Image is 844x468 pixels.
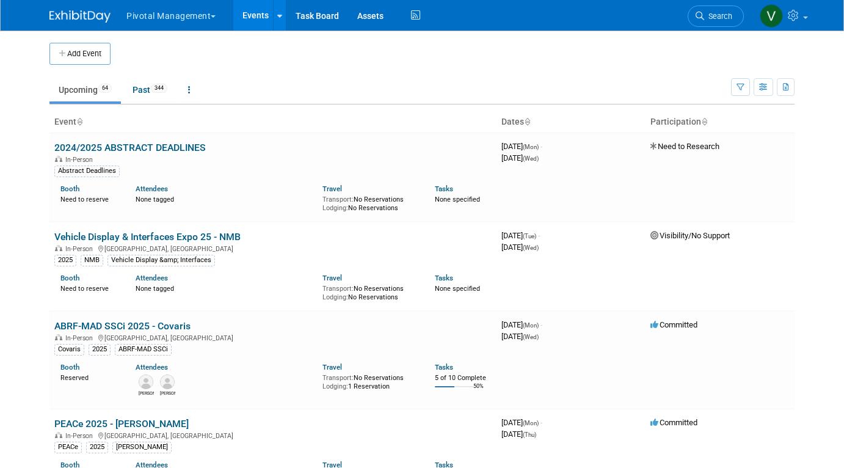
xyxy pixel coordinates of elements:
[160,389,175,397] div: Sujash Chatterjee
[322,382,348,390] span: Lodging:
[322,374,354,382] span: Transport:
[60,193,117,204] div: Need to reserve
[523,233,536,239] span: (Tue)
[136,193,314,204] div: None tagged
[322,285,354,293] span: Transport:
[538,231,540,240] span: -
[60,185,79,193] a: Booth
[501,142,542,151] span: [DATE]
[54,231,241,243] a: Vehicle Display & Interfaces Expo 25 - NMB
[322,282,417,301] div: No Reservations No Reservations
[60,274,79,282] a: Booth
[435,374,492,382] div: 5 of 10 Complete
[54,243,492,253] div: [GEOGRAPHIC_DATA], [GEOGRAPHIC_DATA]
[54,320,191,332] a: ABRF-MAD SSCi 2025 - Covaris
[139,389,154,397] div: Melissa Gabello
[322,204,348,212] span: Lodging:
[501,418,542,427] span: [DATE]
[55,432,62,438] img: In-Person Event
[49,10,111,23] img: ExhibitDay
[89,344,111,355] div: 2025
[650,320,697,329] span: Committed
[136,185,168,193] a: Attendees
[55,334,62,340] img: In-Person Event
[322,196,354,203] span: Transport:
[760,4,783,27] img: Valerie Weld
[65,334,96,342] span: In-Person
[65,245,96,253] span: In-Person
[322,274,342,282] a: Travel
[650,231,730,240] span: Visibility/No Support
[54,142,206,153] a: 2024/2025 ABSTRACT DEADLINES
[523,420,539,426] span: (Mon)
[123,78,176,101] a: Past344
[523,334,539,340] span: (Wed)
[136,274,168,282] a: Attendees
[107,255,215,266] div: Vehicle Display &amp; Interfaces
[646,112,795,133] th: Participation
[65,432,96,440] span: In-Person
[523,155,539,162] span: (Wed)
[60,282,117,293] div: Need to reserve
[704,12,732,21] span: Search
[54,332,492,342] div: [GEOGRAPHIC_DATA], [GEOGRAPHIC_DATA]
[523,431,536,438] span: (Thu)
[54,255,76,266] div: 2025
[54,166,120,177] div: Abstract Deadlines
[322,293,348,301] span: Lodging:
[81,255,103,266] div: NMB
[60,371,117,382] div: Reserved
[523,322,539,329] span: (Mon)
[139,375,153,389] img: Melissa Gabello
[435,363,453,371] a: Tasks
[501,153,539,163] span: [DATE]
[473,383,484,400] td: 50%
[322,185,342,193] a: Travel
[160,375,175,389] img: Sujash Chatterjee
[60,363,79,371] a: Booth
[136,363,168,371] a: Attendees
[435,185,453,193] a: Tasks
[501,231,540,240] span: [DATE]
[54,418,189,430] a: PEACe 2025 - [PERSON_NAME]
[501,430,536,439] span: [DATE]
[76,117,82,126] a: Sort by Event Name
[322,371,417,390] div: No Reservations 1 Reservation
[523,144,539,150] span: (Mon)
[49,43,111,65] button: Add Event
[540,142,542,151] span: -
[55,156,62,162] img: In-Person Event
[112,442,172,453] div: [PERSON_NAME]
[435,196,480,203] span: None specified
[497,112,646,133] th: Dates
[151,84,167,93] span: 344
[54,344,84,355] div: Covaris
[650,142,719,151] span: Need to Research
[540,418,542,427] span: -
[501,320,542,329] span: [DATE]
[701,117,707,126] a: Sort by Participation Type
[540,320,542,329] span: -
[435,274,453,282] a: Tasks
[115,344,172,355] div: ABRF-MAD SSCi
[136,282,314,293] div: None tagged
[688,5,744,27] a: Search
[49,78,121,101] a: Upcoming64
[98,84,112,93] span: 64
[86,442,108,453] div: 2025
[501,243,539,252] span: [DATE]
[435,285,480,293] span: None specified
[523,244,539,251] span: (Wed)
[54,430,492,440] div: [GEOGRAPHIC_DATA], [GEOGRAPHIC_DATA]
[322,193,417,212] div: No Reservations No Reservations
[501,332,539,341] span: [DATE]
[49,112,497,133] th: Event
[650,418,697,427] span: Committed
[524,117,530,126] a: Sort by Start Date
[54,442,82,453] div: PEACe
[322,363,342,371] a: Travel
[65,156,96,164] span: In-Person
[55,245,62,251] img: In-Person Event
